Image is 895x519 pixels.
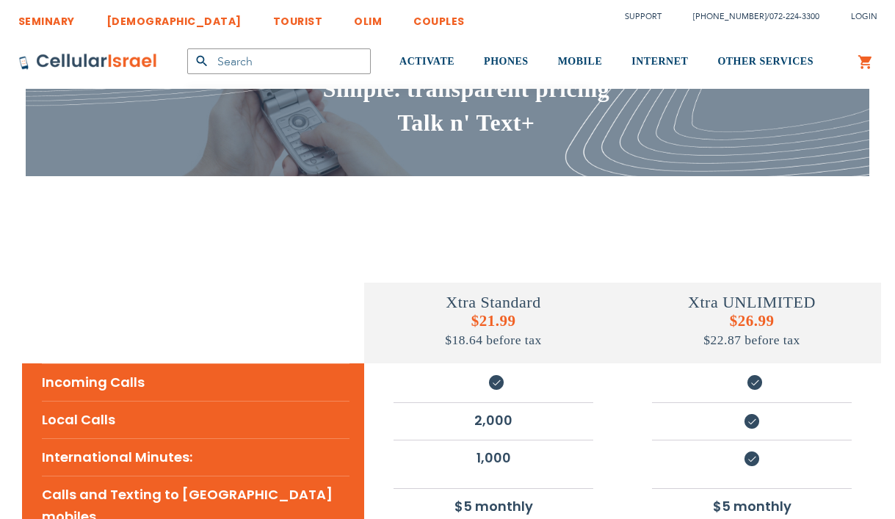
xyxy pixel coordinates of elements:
h4: Xtra UNLIMITED [623,293,881,312]
span: $18.64 before tax [445,333,541,347]
a: [DEMOGRAPHIC_DATA] [106,4,242,31]
a: MOBILE [558,35,603,90]
span: ACTIVATE [399,56,454,67]
a: INTERNET [631,35,688,90]
a: PHONES [484,35,529,90]
a: 072-224-3300 [769,11,819,22]
h5: $21.99 [364,312,623,349]
a: SEMINARY [18,4,75,31]
a: ACTIVATE [399,35,454,90]
input: Search [187,48,371,74]
span: INTERNET [631,56,688,67]
a: [PHONE_NUMBER] [693,11,767,22]
a: Support [625,11,662,22]
h5: $26.99 [623,312,881,349]
li: Local Calls [42,401,349,438]
span: PHONES [484,56,529,67]
span: OTHER SERVICES [717,56,814,67]
h4: Xtra Standard [364,293,623,312]
li: Incoming Calls [42,363,349,401]
img: Cellular Israel Logo [18,53,158,70]
a: OLIM [354,4,382,31]
span: $22.87 before tax [703,333,800,347]
li: 1,000 [394,440,593,475]
a: COUPLES [413,4,465,31]
li: International Minutes: [42,438,349,476]
span: Login [851,11,877,22]
span: MOBILE [558,56,603,67]
a: OTHER SERVICES [717,35,814,90]
li: / [678,6,819,27]
a: TOURIST [273,4,323,31]
li: 2,000 [394,402,593,438]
